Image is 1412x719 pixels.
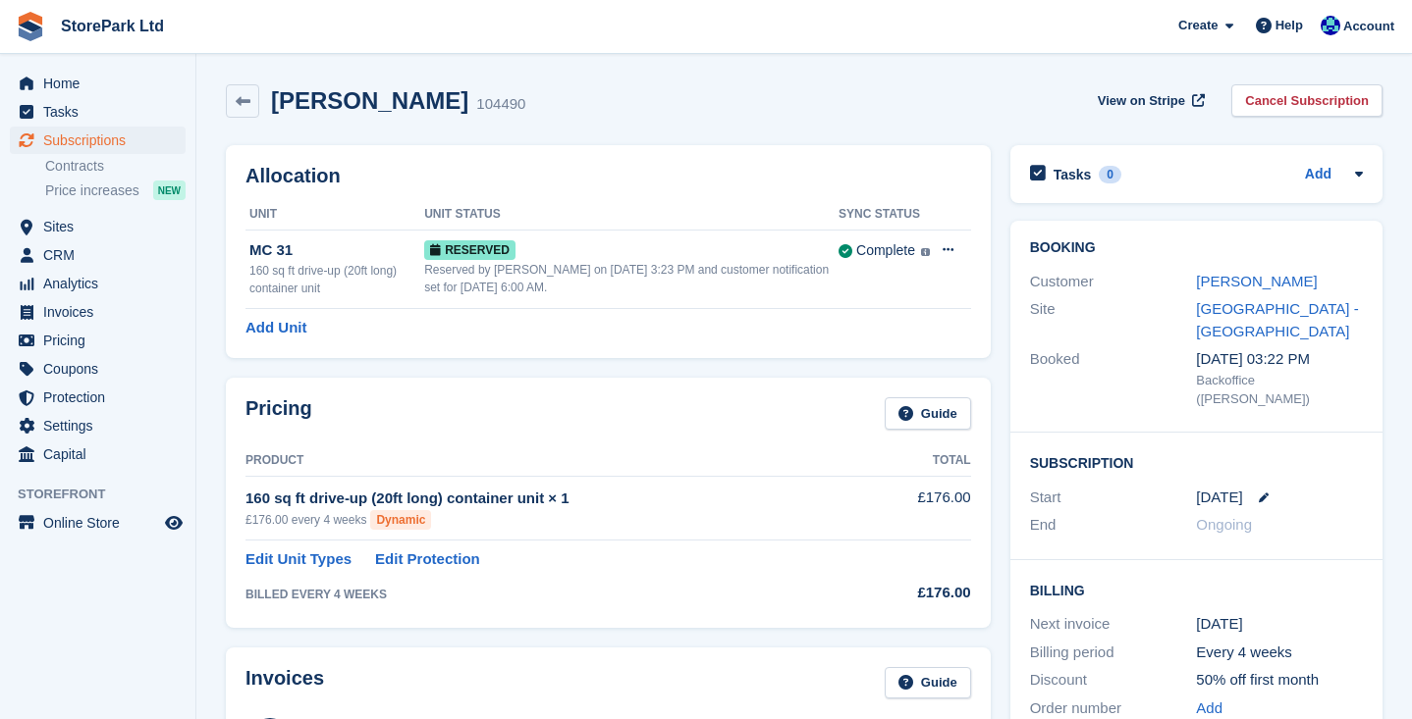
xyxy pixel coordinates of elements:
div: Complete [856,240,915,261]
div: MC 31 [249,239,424,262]
a: Edit Protection [375,548,480,571]
div: 160 sq ft drive-up (20ft long) container unit [249,262,424,297]
h2: [PERSON_NAME] [271,87,468,114]
div: Every 4 weeks [1196,642,1363,664]
span: Create [1178,16,1218,35]
a: menu [10,412,186,439]
th: Unit [245,199,424,231]
h2: Tasks [1054,166,1092,183]
h2: Pricing [245,397,312,430]
h2: Subscription [1030,452,1363,472]
span: Analytics [43,270,161,297]
span: Home [43,70,161,97]
a: Price increases NEW [45,180,186,201]
span: View on Stripe [1098,91,1185,111]
div: NEW [153,180,186,200]
div: Reserved by [PERSON_NAME] on [DATE] 3:23 PM and customer notification set for [DATE] 6:00 AM. [424,261,839,296]
a: menu [10,127,186,154]
span: Coupons [43,355,161,383]
a: menu [10,213,186,240]
div: 104490 [476,93,525,116]
a: View on Stripe [1090,84,1209,117]
a: menu [10,509,186,537]
th: Sync Status [839,199,930,231]
span: Subscriptions [43,127,161,154]
th: Product [245,445,868,477]
img: Donna [1321,16,1340,35]
h2: Allocation [245,165,971,187]
span: Capital [43,440,161,468]
div: Customer [1030,271,1197,293]
a: menu [10,298,186,326]
div: [DATE] 03:22 PM [1196,348,1363,371]
a: menu [10,270,186,297]
span: Reserved [424,240,516,260]
a: menu [10,327,186,354]
a: menu [10,98,186,126]
div: Booked [1030,348,1197,409]
a: menu [10,70,186,97]
div: Next invoice [1030,613,1197,636]
span: Help [1276,16,1303,35]
a: menu [10,384,186,411]
div: [DATE] [1196,613,1363,636]
div: £176.00 [868,582,970,604]
h2: Billing [1030,580,1363,599]
h2: Invoices [245,667,324,699]
span: Storefront [18,485,195,504]
a: Guide [885,397,971,430]
img: icon-info-grey-7440780725fd019a000dd9b08b2336e03edf1995a4989e88bcd33f0948082b44.svg [921,248,930,257]
span: Price increases [45,181,139,200]
a: menu [10,241,186,269]
span: Invoices [43,298,161,326]
a: Add Unit [245,317,306,339]
div: Billing period [1030,642,1197,664]
a: Add [1305,164,1331,186]
div: £176.00 every 4 weeks [245,510,868,530]
a: StorePark Ltd [53,10,172,42]
div: Dynamic [370,510,431,530]
a: Preview store [162,511,186,535]
td: £176.00 [868,476,970,539]
div: 160 sq ft drive-up (20ft long) container unit × 1 [245,488,868,510]
span: Tasks [43,98,161,126]
span: Sites [43,213,161,240]
span: Protection [43,384,161,411]
div: End [1030,514,1197,537]
div: Discount [1030,669,1197,692]
time: 2025-09-04 23:00:00 UTC [1196,487,1242,509]
a: [PERSON_NAME] [1196,273,1317,289]
a: Guide [885,667,971,699]
span: Ongoing [1196,516,1252,533]
th: Total [868,445,970,477]
th: Unit Status [424,199,839,231]
div: 0 [1099,166,1121,183]
div: Site [1030,298,1197,342]
a: menu [10,440,186,468]
h2: Booking [1030,240,1363,256]
div: Backoffice ([PERSON_NAME]) [1196,371,1363,409]
a: Cancel Subscription [1231,84,1383,117]
img: stora-icon-8386f47178a22dfd0bd8f6a31ec36ba5ce8667c1dd55bd0f319d3a0aa187defe.svg [16,12,45,41]
span: Account [1343,17,1394,36]
div: Start [1030,487,1197,509]
a: menu [10,355,186,383]
span: CRM [43,241,161,269]
a: [GEOGRAPHIC_DATA] - [GEOGRAPHIC_DATA] [1196,300,1358,339]
span: Online Store [43,509,161,537]
a: Contracts [45,157,186,176]
a: Edit Unit Types [245,548,352,571]
span: Settings [43,412,161,439]
div: 50% off first month [1196,669,1363,692]
div: BILLED EVERY 4 WEEKS [245,586,868,603]
span: Pricing [43,327,161,354]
